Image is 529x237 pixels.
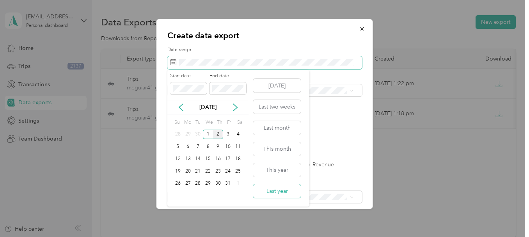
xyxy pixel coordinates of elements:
[173,166,183,176] div: 19
[183,166,193,176] div: 20
[223,166,233,176] div: 24
[233,179,243,189] div: 1
[485,193,529,237] iframe: Everlance-gr Chat Button Frame
[170,73,207,80] label: Start date
[213,130,223,139] div: 2
[304,162,334,168] label: Revenue
[204,117,213,128] div: We
[253,142,301,156] button: This month
[253,163,301,177] button: This year
[223,179,233,189] div: 31
[193,130,203,139] div: 30
[203,154,213,164] div: 15
[209,73,246,80] label: End date
[213,142,223,151] div: 9
[203,142,213,151] div: 8
[253,79,301,93] button: [DATE]
[253,121,301,135] button: Last month
[194,117,201,128] div: Tu
[253,184,301,198] button: Last year
[167,30,362,41] p: Create data export
[233,130,243,139] div: 4
[203,179,213,189] div: 29
[233,154,243,164] div: 18
[173,154,183,164] div: 12
[223,142,233,151] div: 10
[193,142,203,151] div: 7
[213,166,223,176] div: 23
[192,103,224,111] p: [DATE]
[193,166,203,176] div: 21
[183,117,192,128] div: Mo
[183,130,193,139] div: 29
[223,154,233,164] div: 17
[183,179,193,189] div: 27
[167,208,362,216] label: Tags
[236,117,243,128] div: Sa
[167,46,362,53] label: Date range
[223,130,233,139] div: 3
[173,117,180,128] div: Su
[233,166,243,176] div: 25
[183,154,193,164] div: 13
[193,179,203,189] div: 28
[216,117,223,128] div: Th
[213,154,223,164] div: 16
[213,179,223,189] div: 30
[233,142,243,151] div: 11
[173,179,183,189] div: 26
[203,166,213,176] div: 22
[183,142,193,151] div: 6
[173,142,183,151] div: 5
[225,117,233,128] div: Fr
[193,154,203,164] div: 14
[253,100,301,114] button: Last two weeks
[173,130,183,139] div: 28
[203,130,213,139] div: 1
